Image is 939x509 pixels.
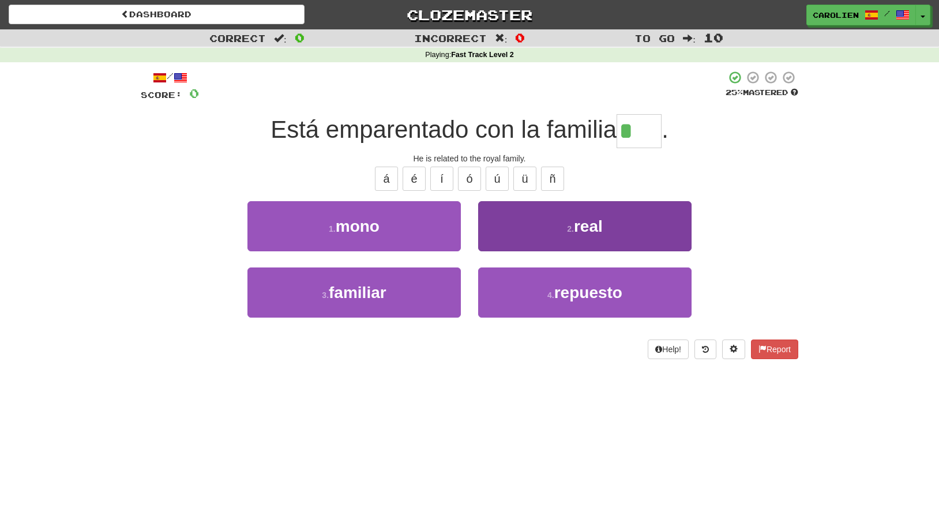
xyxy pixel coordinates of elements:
strong: Fast Track Level 2 [451,51,514,59]
div: / [141,70,199,85]
button: ó [458,167,481,191]
button: í [430,167,453,191]
span: repuesto [554,284,622,301]
button: Help! [648,340,689,359]
span: / [884,9,890,17]
button: Round history (alt+y) [694,340,716,359]
span: Score: [141,90,182,100]
span: familiar [329,284,386,301]
span: 0 [295,31,305,44]
div: He is related to the royal family. [141,153,798,164]
button: é [403,167,426,191]
div: Mastered [726,88,798,98]
button: 3.familiar [247,267,461,318]
span: mono [336,217,380,235]
span: Está emparentado con la familia [271,116,617,143]
span: : [274,33,287,43]
button: ú [486,167,509,191]
button: Report [751,340,798,359]
span: 10 [704,31,723,44]
small: 1 . [329,224,336,233]
span: : [495,33,508,43]
small: 3 . [322,291,329,300]
span: : [683,33,696,43]
button: 1.mono [247,201,461,251]
span: real [574,217,603,235]
button: ñ [541,167,564,191]
a: Clozemaster [322,5,618,25]
span: . [662,116,668,143]
span: 25 % [726,88,743,97]
span: Incorrect [414,32,487,44]
button: 4.repuesto [478,267,692,318]
small: 2 . [567,224,574,233]
span: 0 [515,31,525,44]
span: carolien [813,10,859,20]
button: á [375,167,398,191]
button: ü [513,167,536,191]
a: carolien / [806,5,916,25]
a: Dashboard [9,5,305,24]
small: 4 . [547,291,554,300]
span: 0 [189,86,199,100]
span: To go [634,32,675,44]
span: Correct [209,32,266,44]
button: 2.real [478,201,692,251]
